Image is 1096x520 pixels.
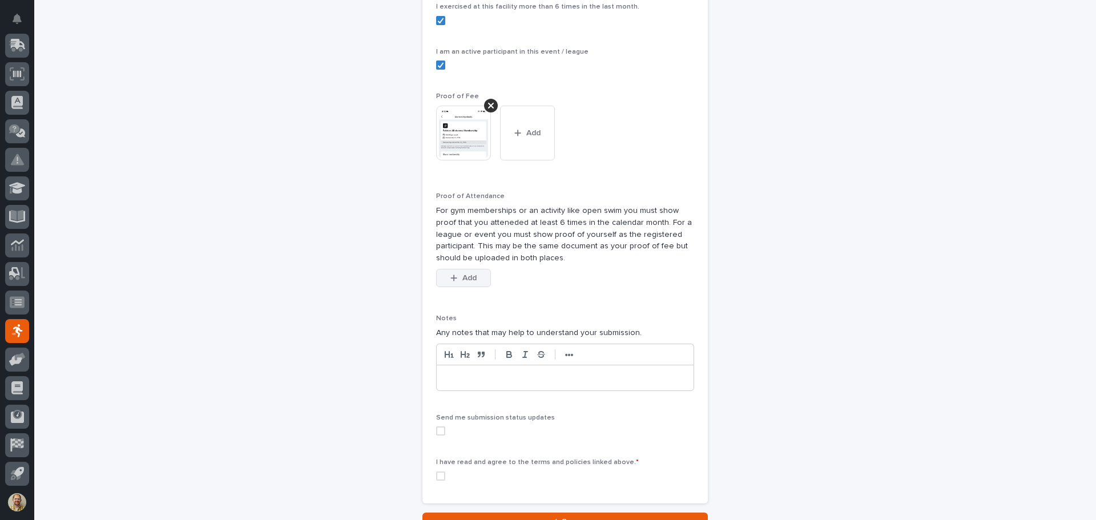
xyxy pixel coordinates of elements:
strong: ••• [565,350,574,360]
div: Notifications [14,14,29,32]
span: Send me submission status updates [436,414,555,421]
button: Add [500,106,555,160]
button: ••• [561,348,577,361]
span: I exercised at this facility more than 6 times in the last month. [436,3,639,10]
span: Proof of Fee [436,93,479,100]
span: Notes [436,315,457,322]
span: Add [526,129,541,137]
p: For gym memberships or an activity like open swim you must show proof that you atteneded at least... [436,205,694,264]
button: Add [436,269,491,287]
p: Any notes that may help to understand your submission. [436,327,694,339]
span: Add [462,274,477,282]
button: users-avatar [5,490,29,514]
button: Notifications [5,7,29,31]
span: Proof of Attendance [436,193,505,200]
span: I have read and agree to the terms and policies linked above. [436,459,639,466]
span: I am an active participant in this event / league [436,49,589,55]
